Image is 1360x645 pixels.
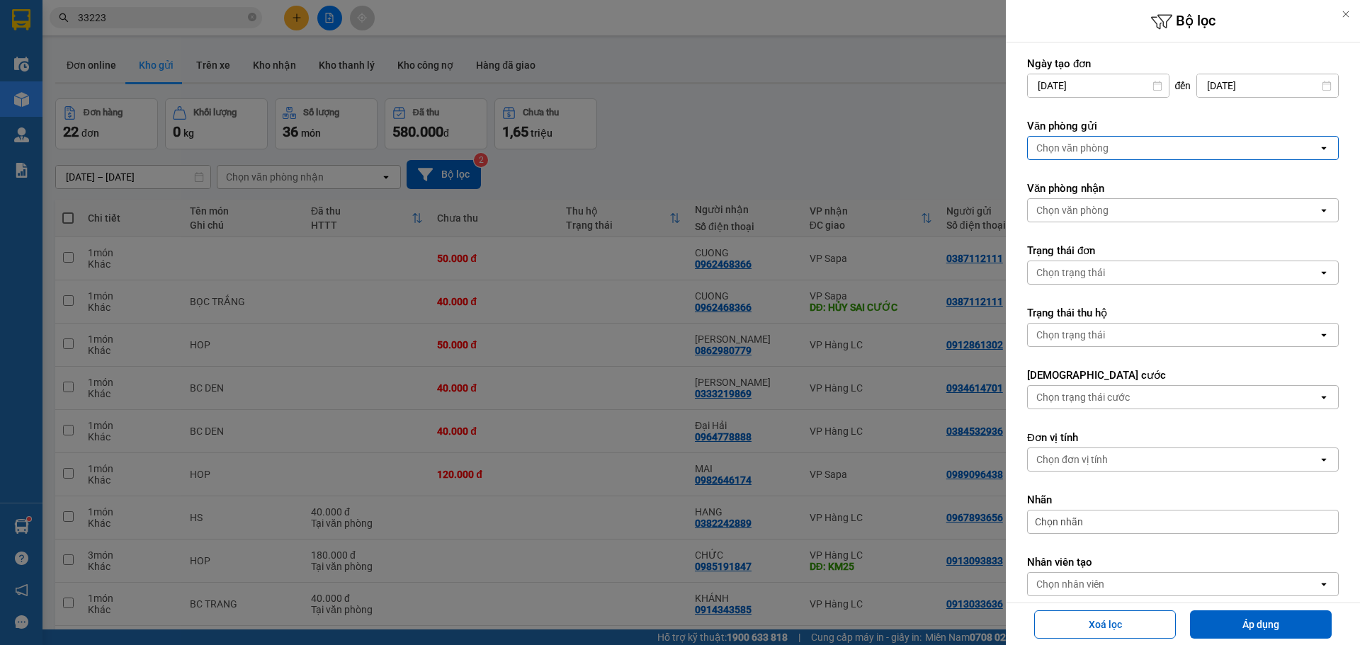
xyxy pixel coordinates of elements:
[1318,578,1330,590] svg: open
[1318,267,1330,278] svg: open
[1318,392,1330,403] svg: open
[1006,11,1360,33] h6: Bộ lọc
[1027,306,1339,320] label: Trạng thái thu hộ
[1027,119,1339,133] label: Văn phòng gửi
[1036,141,1109,155] div: Chọn văn phòng
[1318,454,1330,465] svg: open
[1036,577,1104,591] div: Chọn nhân viên
[1028,74,1169,97] input: Select a date.
[1034,610,1176,639] button: Xoá lọc
[1036,266,1105,280] div: Chọn trạng thái
[1027,555,1339,569] label: Nhân viên tạo
[1027,368,1339,382] label: [DEMOGRAPHIC_DATA] cước
[1036,203,1109,217] div: Chọn văn phòng
[1190,610,1332,639] button: Áp dụng
[1027,430,1339,445] label: Đơn vị tính
[1175,79,1191,93] span: đến
[1318,205,1330,216] svg: open
[1027,57,1339,71] label: Ngày tạo đơn
[1318,329,1330,341] svg: open
[1036,452,1108,467] div: Chọn đơn vị tính
[1027,493,1339,507] label: Nhãn
[1318,142,1330,154] svg: open
[1035,515,1083,529] span: Chọn nhãn
[1027,181,1339,195] label: Văn phòng nhận
[1197,74,1338,97] input: Select a date.
[1027,244,1339,258] label: Trạng thái đơn
[1036,328,1105,342] div: Chọn trạng thái
[1036,390,1130,404] div: Chọn trạng thái cước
